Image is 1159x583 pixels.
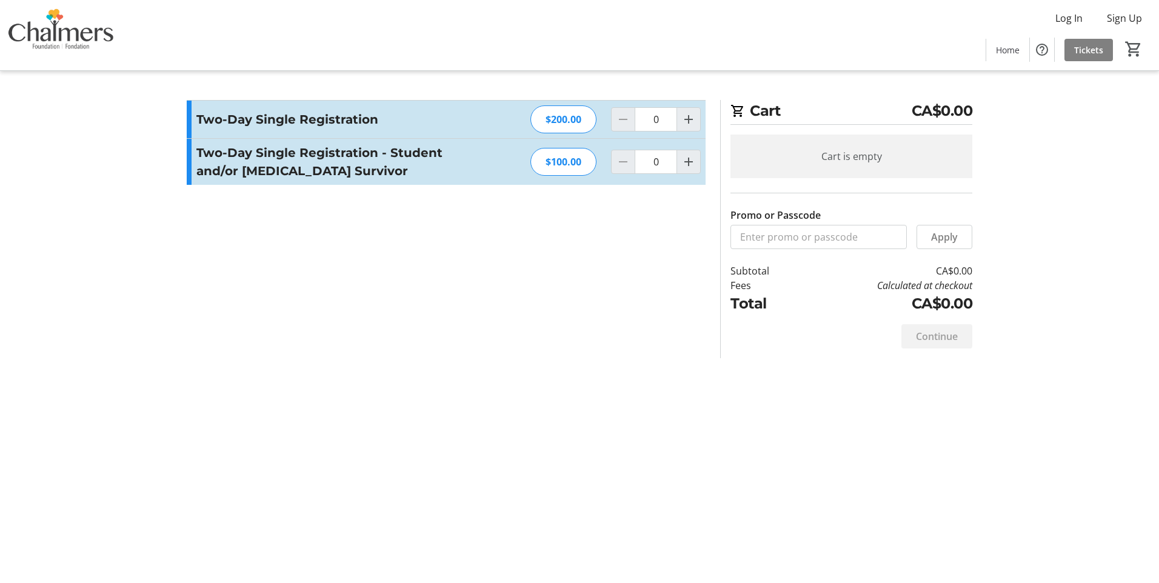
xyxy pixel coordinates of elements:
button: Cart [1123,38,1144,60]
button: Help [1030,38,1054,62]
img: Chalmers Foundation's Logo [7,5,115,65]
span: Sign Up [1107,11,1142,25]
div: Cart is empty [730,135,972,178]
button: Increment by one [677,108,700,131]
td: Calculated at checkout [801,278,972,293]
td: Total [730,293,801,315]
h3: Two-Day Single Registration [196,110,461,128]
div: $100.00 [530,148,596,176]
button: Increment by one [677,150,700,173]
span: Apply [931,230,958,244]
button: Apply [917,225,972,249]
input: Two-Day Single Registration Quantity [635,107,677,132]
input: Two-Day Single Registration - Student and/or Cancer Survivor Quantity [635,150,677,174]
td: CA$0.00 [801,293,972,315]
a: Tickets [1064,39,1113,61]
span: Home [996,44,1020,56]
button: Log In [1046,8,1092,28]
td: CA$0.00 [801,264,972,278]
span: CA$0.00 [912,100,973,122]
span: Tickets [1074,44,1103,56]
div: $200.00 [530,105,596,133]
h3: Two-Day Single Registration - Student and/or [MEDICAL_DATA] Survivor [196,144,461,180]
label: Promo or Passcode [730,208,821,222]
button: Sign Up [1097,8,1152,28]
h2: Cart [730,100,972,125]
td: Subtotal [730,264,801,278]
span: Log In [1055,11,1083,25]
a: Home [986,39,1029,61]
td: Fees [730,278,801,293]
input: Enter promo or passcode [730,225,907,249]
